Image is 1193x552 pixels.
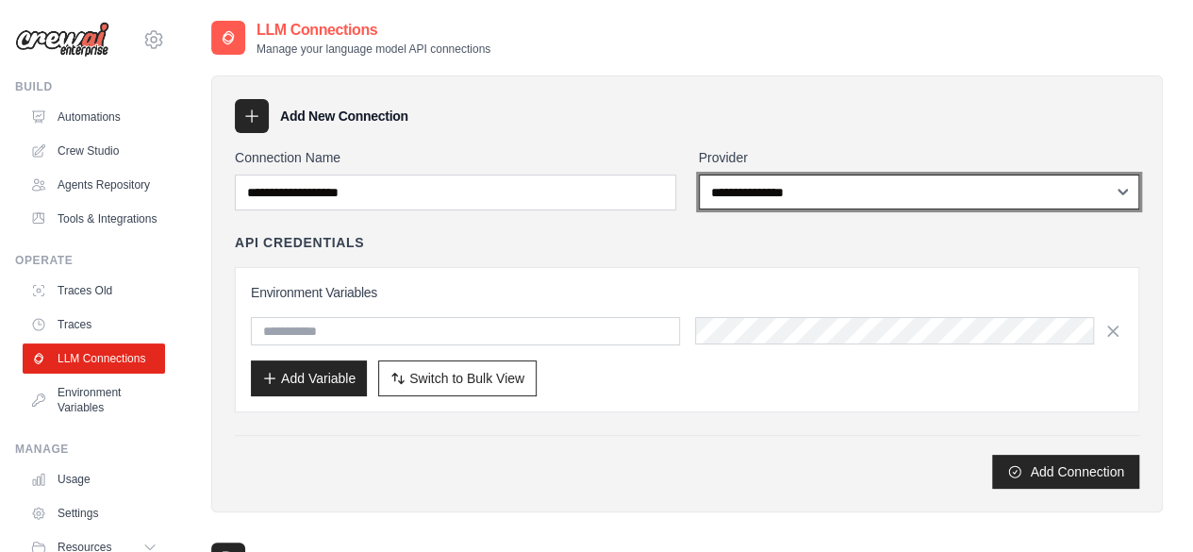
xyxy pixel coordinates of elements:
p: Manage your language model API connections [257,42,490,57]
a: Usage [23,464,165,494]
span: Switch to Bulk View [409,369,524,388]
h2: LLM Connections [257,19,490,42]
h3: Add New Connection [280,107,408,125]
a: Tools & Integrations [23,204,165,234]
button: Add Connection [992,455,1139,489]
a: Environment Variables [23,377,165,423]
a: Crew Studio [23,136,165,166]
a: Traces Old [23,276,165,306]
a: Agents Repository [23,170,165,200]
img: Logo [15,22,109,58]
a: Traces [23,309,165,340]
div: Build [15,79,165,94]
a: Settings [23,498,165,528]
button: Add Variable [251,360,367,396]
button: Switch to Bulk View [378,360,537,396]
label: Connection Name [235,148,676,167]
a: Automations [23,102,165,132]
a: LLM Connections [23,343,165,374]
h4: API Credentials [235,233,364,252]
div: Operate [15,253,165,268]
label: Provider [699,148,1140,167]
h3: Environment Variables [251,283,1123,302]
div: Manage [15,442,165,457]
